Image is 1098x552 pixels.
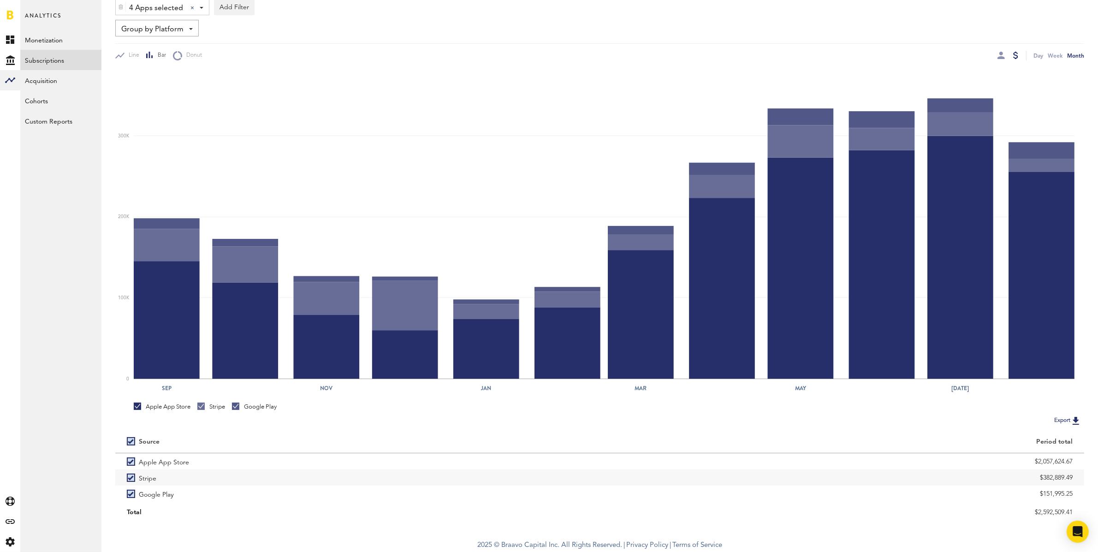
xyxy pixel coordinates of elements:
[635,384,647,392] text: Mar
[1070,415,1081,426] img: Export
[20,111,101,131] a: Custom Reports
[611,438,1073,446] div: Period total
[1067,51,1084,60] div: Month
[134,403,190,411] div: Apple App Store
[190,6,194,10] div: Clear
[611,471,1073,485] div: $382,889.49
[952,384,969,392] text: [DATE]
[154,52,166,59] span: Bar
[25,10,61,30] span: Analytics
[127,505,588,519] div: Total
[118,4,124,10] img: trash_awesome_blue.svg
[20,70,101,90] a: Acquisition
[672,542,722,549] a: Terms of Service
[611,455,1073,469] div: $2,057,624.67
[1033,51,1043,60] div: Day
[20,50,101,70] a: Subscriptions
[20,30,101,50] a: Monetization
[125,52,139,59] span: Line
[232,403,277,411] div: Google Play
[118,296,130,300] text: 100K
[139,453,189,469] span: Apple App Store
[320,384,333,392] text: Nov
[182,52,202,59] span: Donut
[139,469,156,486] span: Stripe
[20,90,101,111] a: Cohorts
[197,403,225,411] div: Stripe
[121,22,184,37] span: Group by Platform
[1051,415,1084,427] button: Export
[118,134,130,138] text: 300K
[626,542,668,549] a: Privacy Policy
[139,438,160,446] div: Source
[129,0,183,16] span: 4 Apps selected
[611,505,1073,519] div: $2,592,509.41
[1048,51,1062,60] div: Week
[795,384,807,392] text: May
[481,384,491,392] text: Jan
[611,487,1073,501] div: $151,995.25
[118,214,130,219] text: 200K
[1067,521,1089,543] div: Open Intercom Messenger
[162,384,172,392] text: Sep
[139,486,174,502] span: Google Play
[19,6,53,15] span: Support
[126,377,129,381] text: 0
